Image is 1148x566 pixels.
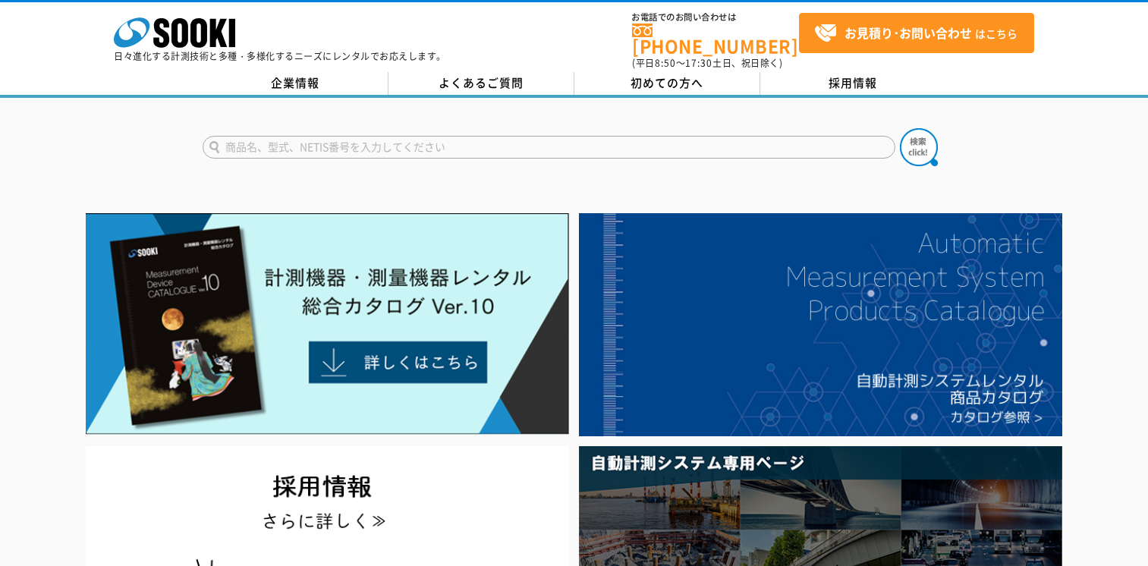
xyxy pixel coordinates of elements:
[632,24,799,55] a: [PHONE_NUMBER]
[900,128,938,166] img: btn_search.png
[799,13,1034,53] a: お見積り･お問い合わせはこちら
[388,72,574,95] a: よくあるご質問
[574,72,760,95] a: 初めての方へ
[632,13,799,22] span: お電話でのお問い合わせは
[579,213,1062,436] img: 自動計測システムカタログ
[114,52,446,61] p: 日々進化する計測技術と多種・多様化するニーズにレンタルでお応えします。
[86,213,569,435] img: Catalog Ver10
[814,22,1017,45] span: はこちら
[760,72,946,95] a: 採用情報
[203,72,388,95] a: 企業情報
[203,136,895,159] input: 商品名、型式、NETIS番号を入力してください
[685,56,712,70] span: 17:30
[632,56,782,70] span: (平日 ～ 土日、祝日除く)
[631,74,703,91] span: 初めての方へ
[655,56,676,70] span: 8:50
[844,24,972,42] strong: お見積り･お問い合わせ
